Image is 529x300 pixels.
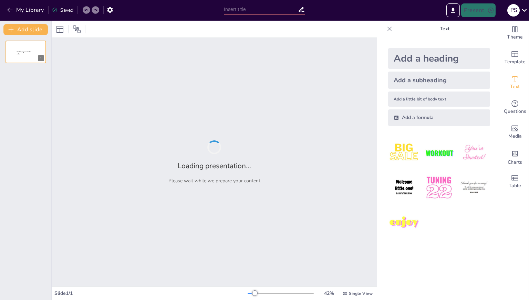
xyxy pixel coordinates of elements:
h2: Loading presentation... [178,161,251,171]
div: Layout [54,24,65,35]
div: Add a subheading [388,72,490,89]
div: Get real-time input from your audience [501,95,529,120]
span: Text [510,83,520,90]
div: 42 % [321,290,337,297]
img: 6.jpeg [458,172,490,204]
div: Add images, graphics, shapes or video [501,120,529,144]
div: Add charts and graphs [501,144,529,169]
div: 1 [6,41,46,63]
p: Please wait while we prepare your content [168,178,260,184]
span: Table [509,182,521,190]
div: Add text boxes [501,70,529,95]
img: 3.jpeg [458,137,490,169]
img: 1.jpeg [388,137,420,169]
div: Add a table [501,169,529,194]
div: Saved [52,7,73,13]
div: Add a little bit of body text [388,92,490,107]
span: Media [508,132,522,140]
div: 1 [38,55,44,61]
div: Add a heading [388,48,490,69]
span: Sendsteps presentation editor [17,51,31,55]
span: Position [73,25,81,33]
button: Present [461,3,496,17]
button: My Library [5,4,47,15]
span: Questions [504,108,526,115]
img: 7.jpeg [388,207,420,239]
button: Add slide [3,24,48,35]
div: Slide 1 / 1 [54,290,248,297]
div: P S [507,4,520,17]
p: Text [395,21,494,37]
div: Add a formula [388,109,490,126]
img: 5.jpeg [423,172,455,204]
button: Export to PowerPoint [446,3,460,17]
img: 4.jpeg [388,172,420,204]
img: 2.jpeg [423,137,455,169]
span: Theme [507,33,523,41]
button: P S [507,3,520,17]
div: Change the overall theme [501,21,529,45]
span: Charts [508,159,522,166]
span: Single View [349,291,373,296]
input: Insert title [224,4,298,14]
span: Template [505,58,526,66]
div: Add ready made slides [501,45,529,70]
